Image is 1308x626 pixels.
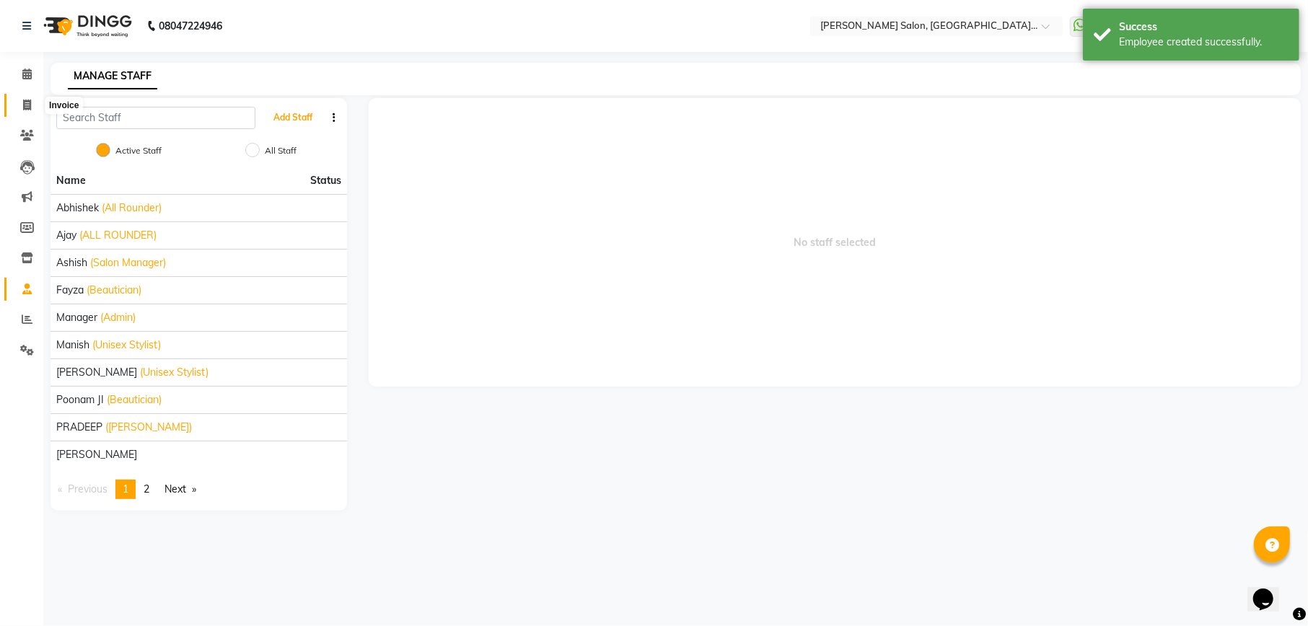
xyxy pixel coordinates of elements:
span: Fayza [56,283,84,298]
span: (Unisex Stylist) [140,365,209,380]
span: Abhishek [56,200,99,216]
span: [PERSON_NAME] [56,447,137,462]
b: 08047224946 [159,6,222,46]
span: 2 [144,482,149,495]
span: Manish [56,338,89,353]
span: [PERSON_NAME] [56,365,137,380]
nav: Pagination [51,480,347,499]
span: ([PERSON_NAME]) [105,420,192,435]
label: Active Staff [115,144,162,157]
img: logo [37,6,136,46]
div: Success [1119,19,1289,35]
span: Status [310,173,341,188]
span: Poonam JI [56,392,104,407]
span: (Beautician) [107,392,162,407]
span: Name [56,174,86,187]
span: (Admin) [100,310,136,325]
div: Employee created successfully. [1119,35,1289,50]
input: Search Staff [56,107,255,129]
span: Ajay [56,228,76,243]
span: (All Rounder) [102,200,162,216]
button: Add Staff [268,105,319,130]
a: MANAGE STAFF [68,63,157,89]
span: PRADEEP [56,420,102,435]
span: (ALL ROUNDER) [79,228,157,243]
span: (Unisex Stylist) [92,338,161,353]
a: Next [157,480,203,499]
span: (Salon Manager) [90,255,166,270]
span: Previous [68,482,107,495]
span: Manager [56,310,97,325]
label: All Staff [265,144,297,157]
iframe: chat widget [1247,568,1294,612]
span: 1 [123,482,128,495]
span: Ashish [56,255,87,270]
div: Invoice [45,97,82,115]
span: No staff selected [369,98,1301,387]
span: (Beautician) [87,283,141,298]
